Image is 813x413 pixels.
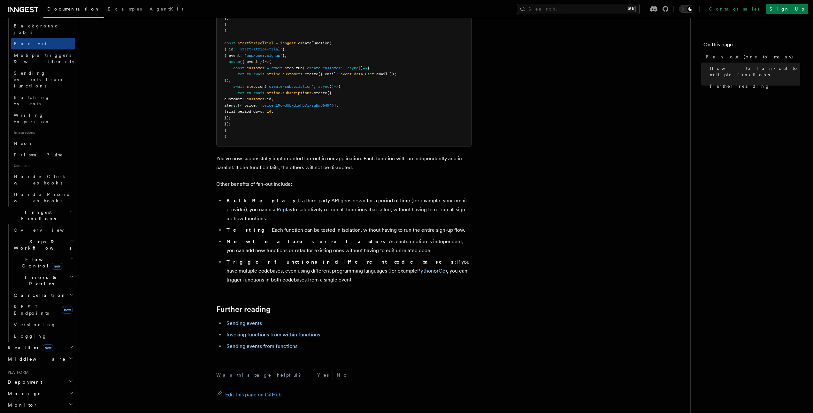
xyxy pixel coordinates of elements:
[11,67,75,92] a: Sending events from functions
[333,370,352,380] button: No
[267,84,314,89] span: 'create-subscription'
[363,66,367,70] span: =>
[244,53,282,58] span: 'app/user.signup'
[14,174,67,185] span: Handle Clerk webhooks
[285,66,294,70] span: step
[11,224,75,236] a: Overview
[104,2,146,17] a: Examples
[14,53,74,64] span: Multiple triggers & wildcards
[280,72,282,76] span: .
[225,237,472,255] li: : As each function is independent, you can add new functions or refactor existing ones without ha...
[5,206,75,224] button: Inngest Functions
[282,91,311,95] span: subscriptions
[5,402,38,408] span: Monitor
[439,268,445,274] a: Go
[11,149,75,161] a: Prisma Pulse
[52,263,62,270] span: new
[225,196,472,223] li: : If a third-party API goes down for a period of time (for example, your email provider), you can...
[706,54,794,60] span: Fan-out (one-to-many)
[311,91,327,95] span: .create
[5,356,66,362] span: Middleware
[703,41,800,51] h4: On this page
[5,224,75,342] div: Inngest Functions
[14,322,56,327] span: Versioning
[11,256,70,269] span: Flow Control
[43,2,104,18] a: Documentation
[256,84,265,89] span: .run
[5,342,75,353] button: Realtimenew
[224,28,226,33] span: )
[14,95,50,106] span: Batching events
[336,72,338,76] span: :
[11,236,75,254] button: Steps & Workflows
[341,72,352,76] span: event
[5,353,75,365] button: Middleware
[224,109,262,114] span: trial_period_days
[233,84,244,89] span: await
[705,4,763,14] a: Contact sales
[329,84,334,89] span: ()
[14,152,63,157] span: Prisma Pulse
[146,2,187,17] a: AgentKit
[11,292,66,298] span: Cancellation
[253,91,265,95] span: await
[679,5,694,13] button: Toggle dark mode
[352,72,354,76] span: .
[224,78,231,83] span: });
[216,390,282,399] a: Edit this page on GitHub
[707,63,800,80] a: How to fan-out to multiple functions
[265,84,267,89] span: (
[329,41,332,45] span: (
[267,109,271,114] span: 14
[226,343,297,349] a: Sending events from functions
[305,66,343,70] span: 'create-customer'
[62,306,73,314] span: new
[285,53,287,58] span: ,
[253,72,265,76] span: await
[216,372,305,378] p: Was this page helpful?
[233,47,235,51] span: :
[11,138,75,149] a: Neon
[11,272,75,289] button: Errors & Retries
[11,319,75,330] a: Versioning
[5,344,53,351] span: Realtime
[280,41,296,45] span: inngest
[5,370,29,375] span: Platform
[374,72,396,76] span: .email });
[226,227,269,233] strong: Testing
[14,141,33,146] span: Neon
[262,109,265,114] span: :
[627,6,636,12] kbd: ⌘K
[224,41,235,45] span: const
[224,116,231,120] span: });
[282,72,303,76] span: customers
[347,66,358,70] span: async
[14,228,80,233] span: Overview
[343,66,345,70] span: ,
[224,134,226,139] span: )
[216,154,472,172] p: You've now successfully implemented fan-out in our application. Each function will run independen...
[224,22,226,26] span: }
[14,334,47,339] span: Logging
[256,103,258,108] span: :
[11,330,75,342] a: Logging
[277,206,293,213] a: Replay
[247,84,256,89] span: step
[318,84,329,89] span: async
[47,6,100,11] span: Documentation
[224,97,242,101] span: customer
[150,6,183,11] span: AgentKit
[14,113,50,124] span: Writing expression
[11,301,75,319] a: REST Endpointsnew
[216,180,472,189] p: Other benefits of fan-out include:
[14,71,61,88] span: Sending events from functions
[11,254,75,272] button: Flow Controlnew
[358,66,363,70] span: ()
[11,238,71,251] span: Steps & Workflows
[224,128,226,132] span: }
[367,66,370,70] span: {
[11,189,75,206] a: Handle Resend webhooks
[260,103,332,108] span: 'price_1MowQULkdIwHu7ixraBm864M'
[43,344,53,351] span: new
[303,66,305,70] span: (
